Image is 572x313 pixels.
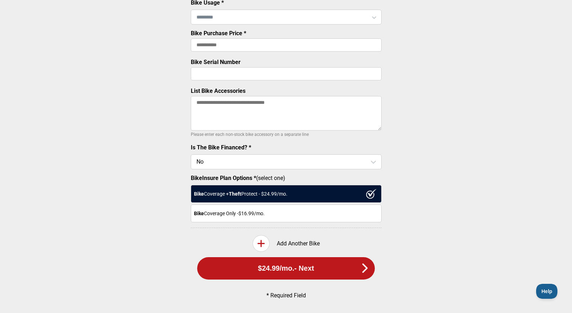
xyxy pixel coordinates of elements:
strong: BikeInsure Plan Options * [191,175,256,181]
strong: Bike [194,211,204,216]
div: Coverage Only - $16.99 /mo. [191,205,382,222]
p: Please enter each non-stock bike accessory on a separate line [191,130,382,139]
span: /mo. [280,264,294,272]
label: List Bike Accessories [191,87,245,94]
strong: Bike [194,191,204,197]
img: ux1sgP1Haf775SAghJI38DyDlYP+32lKFAAAAAElFTkSuQmCC [366,189,377,199]
label: Is The Bike Financed? * [191,144,251,151]
label: Bike Serial Number [191,59,241,65]
button: $24.99/mo.- Next [197,257,375,280]
div: Coverage + Protect - $ 24.99 /mo. [191,185,382,203]
div: Add Another Bike [191,235,382,252]
label: Bike Purchase Price * [191,30,246,37]
p: * Required Field [203,292,369,299]
label: (select one) [191,175,382,181]
iframe: Toggle Customer Support [536,284,558,299]
strong: Theft [229,191,241,197]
